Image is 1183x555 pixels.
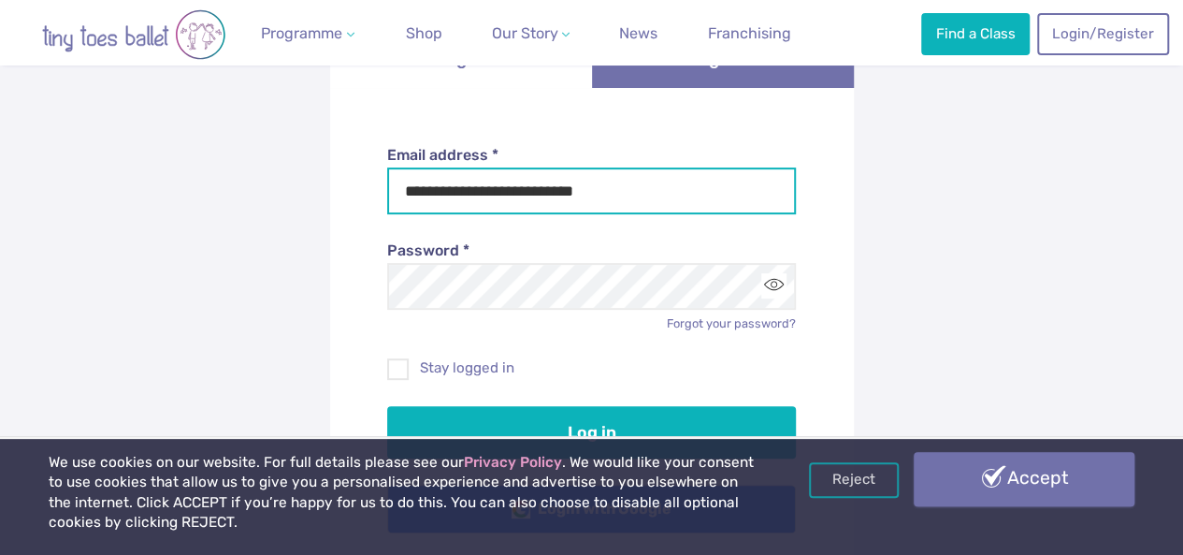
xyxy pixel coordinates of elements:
a: Login/Register [1037,13,1168,54]
a: Shop [398,15,450,52]
a: Franchising [700,15,799,52]
span: Programme [261,24,342,42]
span: News [619,24,657,42]
span: Our Story [491,24,557,42]
a: News [612,15,665,52]
button: Toggle password visibility [761,273,786,299]
a: Our Story [483,15,577,52]
img: tiny toes ballet [22,9,246,60]
label: Email address * [387,145,796,166]
span: Franchising [708,24,791,42]
span: Shop [406,24,442,42]
button: Log in [387,406,796,459]
a: Find a Class [921,13,1030,54]
a: Privacy Policy [464,454,562,471]
p: We use cookies on our website. For full details please see our . We would like your consent to us... [49,453,755,533]
a: Programme [253,15,362,52]
a: Accept [914,452,1134,506]
a: Forgot your password? [667,316,796,330]
a: Reject [809,462,899,498]
label: Stay logged in [387,358,796,378]
label: Password * [387,241,796,261]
